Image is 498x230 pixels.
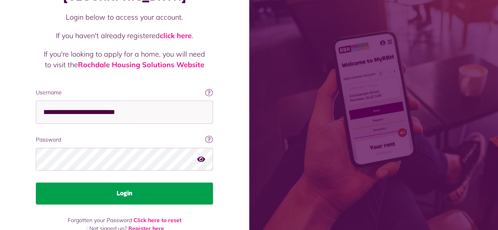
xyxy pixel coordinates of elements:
[36,88,213,97] label: Username
[44,49,205,70] p: If you're looking to apply for a home, you will need to visit the
[44,12,205,22] p: Login below to access your account.
[44,30,205,41] p: If you haven't already registered .
[160,31,192,40] a: click here
[36,182,213,204] button: Login
[68,217,132,224] span: Forgotten your Password
[36,136,213,144] label: Password
[133,217,181,224] a: Click here to reset
[78,60,204,69] a: Rochdale Housing Solutions Website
